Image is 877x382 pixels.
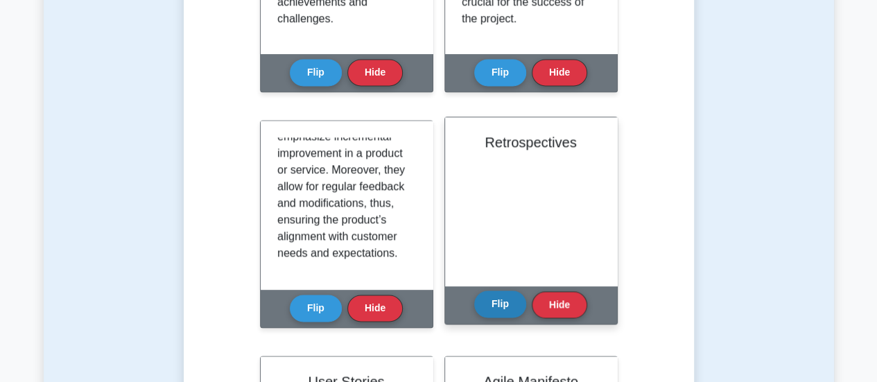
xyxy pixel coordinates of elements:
button: Hide [532,291,587,318]
button: Hide [347,295,403,322]
button: Hide [532,59,587,86]
button: Flip [474,59,526,86]
button: Hide [347,59,403,86]
button: Flip [290,295,342,322]
h2: Retrospectives [462,134,600,150]
button: Flip [290,59,342,86]
button: Flip [474,290,526,318]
